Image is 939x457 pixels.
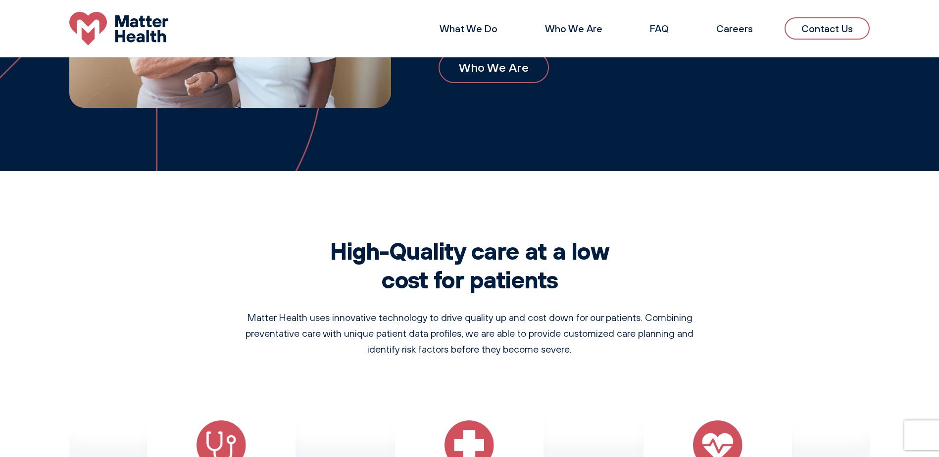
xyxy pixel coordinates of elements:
[439,52,549,83] a: Who We Are
[545,22,602,35] a: Who We Are
[440,22,497,35] a: What We Do
[650,22,669,35] a: FAQ
[716,22,753,35] a: Careers
[324,236,616,293] h2: High-Quality care at a low cost for patients
[785,17,870,40] a: Contact Us
[235,310,705,357] p: Matter Health uses innovative technology to drive quality up and cost down for our patients. Comb...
